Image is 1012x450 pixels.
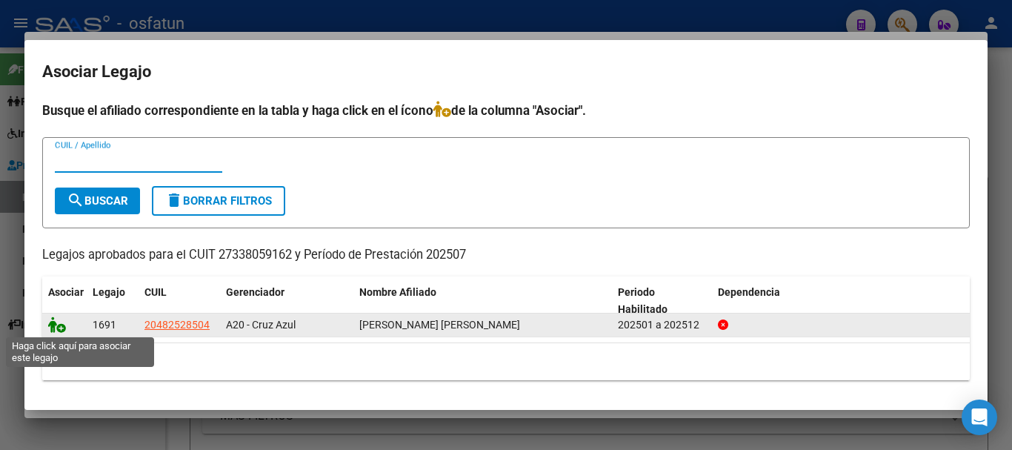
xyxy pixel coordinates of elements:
datatable-header-cell: Legajo [87,277,139,325]
mat-icon: search [67,191,84,209]
datatable-header-cell: CUIL [139,277,220,325]
datatable-header-cell: Periodo Habilitado [612,277,712,325]
span: Borrar Filtros [165,194,272,208]
span: Nombre Afiliado [359,286,436,298]
datatable-header-cell: Asociar [42,277,87,325]
datatable-header-cell: Nombre Afiliado [353,277,612,325]
h4: Busque el afiliado correspondiente en la tabla y haga click en el ícono de la columna "Asociar". [42,101,970,120]
span: DIAZ TOMAS JEREMIAS AYRTON [359,319,520,331]
datatable-header-cell: Dependencia [712,277,971,325]
div: Open Intercom Messenger [962,400,997,435]
span: Legajo [93,286,125,298]
div: 202501 a 202512 [618,317,706,334]
button: Borrar Filtros [152,186,285,216]
span: 20482528504 [144,319,210,331]
span: 1691 [93,319,116,331]
span: Dependencia [718,286,780,298]
span: Asociar [48,286,84,298]
h2: Asociar Legajo [42,58,970,86]
mat-icon: delete [165,191,183,209]
datatable-header-cell: Gerenciador [220,277,353,325]
span: Buscar [67,194,128,208]
button: Buscar [55,188,140,214]
span: A20 - Cruz Azul [226,319,296,331]
div: 1 registros [42,343,970,380]
span: CUIL [144,286,167,298]
p: Legajos aprobados para el CUIT 27338059162 y Período de Prestación 202507 [42,246,970,265]
span: Periodo Habilitado [618,286,668,315]
span: Gerenciador [226,286,284,298]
